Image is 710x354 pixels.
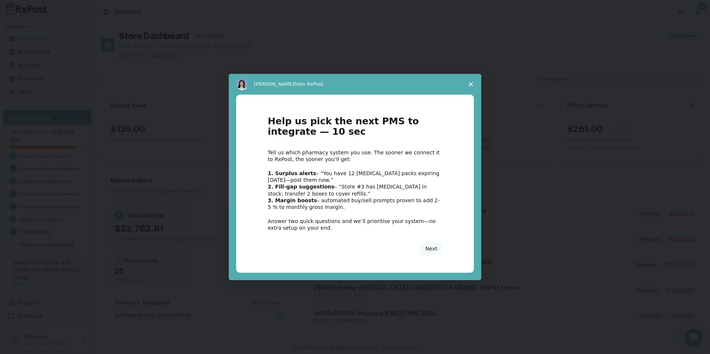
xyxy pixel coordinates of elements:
div: Answer two quick questions and we’ll prioritise your system—no extra setup on your end. [268,218,442,231]
b: 3. Margin boosts [268,197,317,203]
span: from RxPost [294,81,323,87]
img: Profile image for Alice [236,78,248,90]
button: Next [420,242,442,255]
h1: Help us pick the next PMS to integrate — 10 sec [268,116,442,142]
b: 2. Fill-gap suggestions [268,184,335,190]
div: Tell us which pharmacy system you use. The sooner we connect it to RxPost, the sooner you’ll get: [268,149,442,163]
span: Close survey [460,74,481,95]
span: [PERSON_NAME] [254,81,294,87]
div: – “You have 12 [MEDICAL_DATA] packs expiring [DATE]—post them now.” [268,170,442,183]
div: – automated buy/sell prompts proven to add 2-5 % to monthly gross margin. [268,197,442,210]
b: 1. Surplus alerts [268,170,316,176]
div: – “Store #3 has [MEDICAL_DATA] in stock; transfer 2 boxes to cover refills.” [268,183,442,197]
